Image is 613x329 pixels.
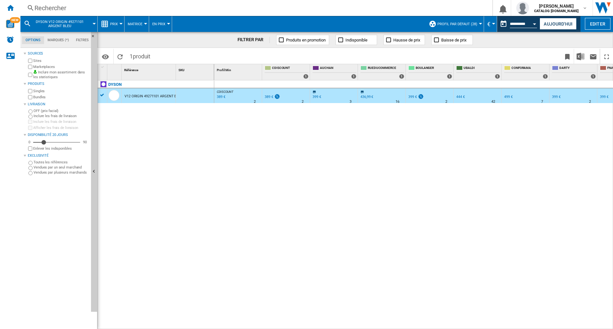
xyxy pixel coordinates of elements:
[217,68,231,72] span: Profil Min
[264,94,280,100] div: 389 €
[177,64,214,74] div: SKU Sort None
[81,140,88,145] div: 90
[109,64,121,74] div: Sort None
[177,64,214,74] div: Sort None
[28,115,33,119] input: Inclure les frais de livraison
[216,64,262,74] div: Sort None
[484,16,497,32] md-menu: Currency
[503,64,549,80] div: CONFORAMA 1 offers sold by CONFORAMA
[33,95,88,100] label: Bundles
[125,89,183,104] div: V12 ORIGIN 49271101 ARGENT BLEU
[429,16,481,32] div: Profil par défaut (28)
[34,4,476,12] div: Rechercher
[447,74,452,79] div: 1 offers sold by BOULANGER
[303,74,308,79] div: 1 offers sold by CDISCOUNT
[540,18,577,30] button: Aujourd'hui
[33,70,88,80] label: Inclure mon assortiment dans les statistiques
[123,64,176,74] div: Référence Sort None
[110,22,118,26] span: Prix
[407,64,453,80] div: BOULANGER 1 offers sold by BOULANGER
[33,119,88,124] label: Inclure les frais de livraison
[587,49,600,64] button: Envoyer ce rapport par email
[27,140,32,145] div: 0
[534,3,579,9] span: [PERSON_NAME]
[497,16,538,32] div: Ce rapport est basé sur une date antérieure à celle d'aujourd'hui.
[152,22,165,26] span: En Prix
[6,36,14,43] img: alerts-logo.svg
[368,66,404,71] span: RUEDUCOMMERCE
[152,16,169,32] button: En Prix
[24,16,94,32] div: DYSON V12 ORIGIN 49271101 ARGENT BLEU
[34,20,85,28] span: DYSON V12 ORIGIN 49271101 ARGENT BLEU
[437,22,477,26] span: Profil par défaut (28)
[216,64,262,74] div: Profil Min Sort None
[28,161,33,165] input: Toutes les références
[529,17,541,29] button: Open calendar
[128,16,146,32] div: Matrice
[44,36,72,44] md-tab-item: Marques (*)
[359,94,373,100] div: 436,99 €
[589,99,591,105] div: Délai de livraison : 2 jours
[534,9,579,13] b: CATALOG [DOMAIN_NAME]
[311,64,358,80] div: AUCHAN 1 offers sold by AUCHAN
[263,64,310,80] div: CDISCOUNT 1 offers sold by CDISCOUNT
[91,32,97,312] button: Masquer
[504,95,513,99] div: 499 €
[254,99,256,105] div: Délai de livraison : 2 jours
[28,120,32,124] input: Inclure les frais de livraison
[336,35,377,45] button: Indisponible
[28,65,32,69] input: Marketplaces
[28,71,32,79] input: Inclure mon assortiment dans les statistiques
[407,94,424,100] div: 399 €
[28,153,88,158] div: Exclusivité
[276,35,329,45] button: Produits en promotion
[313,95,321,99] div: 399 €
[350,99,352,105] div: Délai de livraison : 3 jours
[126,49,154,62] span: 1
[22,36,44,44] md-tab-item: Options
[383,35,425,45] button: Hausse de prix
[359,64,405,80] div: RUEDUCOMMERCE 1 offers sold by RUEDUCOMMERCE
[28,89,32,93] input: Singles
[441,38,466,42] span: Baisse de prix
[551,64,597,80] div: DARTY 1 offers sold by DARTY
[497,18,510,30] button: md-calendar
[99,51,112,62] button: Options
[408,95,417,99] div: 399 €
[487,16,494,32] button: €
[495,74,500,79] div: 1 offers sold by UBALDI
[302,99,304,105] div: Délai de livraison : 2 jours
[123,64,176,74] div: Sort None
[28,51,88,56] div: Sources
[360,95,373,99] div: 436,99 €
[487,21,490,27] span: €
[585,18,610,30] button: Editer
[217,90,233,93] span: CDISCOUNT
[178,68,185,72] span: SKU
[91,32,99,43] button: Masquer
[114,49,126,64] button: Recharger
[456,95,465,99] div: 444 €
[559,66,596,71] span: DARTY
[28,132,88,138] div: Disponibilité 20 Jours
[33,146,88,151] label: Enlever les indisponibles
[445,99,447,105] div: Délai de livraison : 2 jours
[393,38,420,42] span: Hausse de prix
[133,53,150,60] span: produit
[274,94,280,99] img: promotionV3.png
[34,108,88,113] label: OFF (prix facial)
[574,49,587,64] button: Télécharger au format Excel
[561,49,574,64] button: Créer un favoris
[503,94,513,100] div: 499 €
[455,94,465,100] div: 444 €
[28,102,88,107] div: Livraison
[600,95,609,99] div: 399 €
[33,139,80,146] md-slider: Disponibilité
[600,49,613,64] button: Plein écran
[28,81,88,86] div: Produits
[28,95,32,99] input: Bundles
[351,74,356,79] div: 1 offers sold by AUCHAN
